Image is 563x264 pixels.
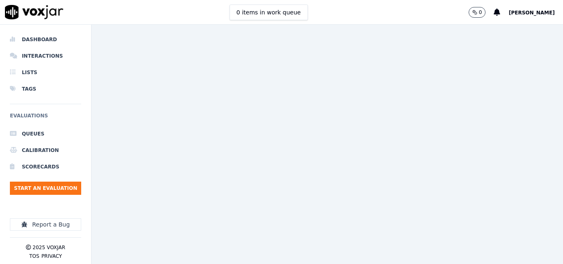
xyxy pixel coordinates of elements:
p: 0 [479,9,482,16]
a: Interactions [10,48,81,64]
h6: Evaluations [10,111,81,126]
img: voxjar logo [5,5,63,19]
a: Calibration [10,142,81,159]
a: Queues [10,126,81,142]
span: [PERSON_NAME] [509,10,555,16]
p: 2025 Voxjar [33,244,65,251]
button: Privacy [41,253,62,259]
a: Lists [10,64,81,81]
button: TOS [29,253,39,259]
a: Tags [10,81,81,97]
a: Dashboard [10,31,81,48]
button: Report a Bug [10,218,81,231]
a: Scorecards [10,159,81,175]
button: 0 items in work queue [230,5,308,20]
button: Start an Evaluation [10,182,81,195]
button: [PERSON_NAME] [509,7,563,17]
button: 0 [469,7,486,18]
